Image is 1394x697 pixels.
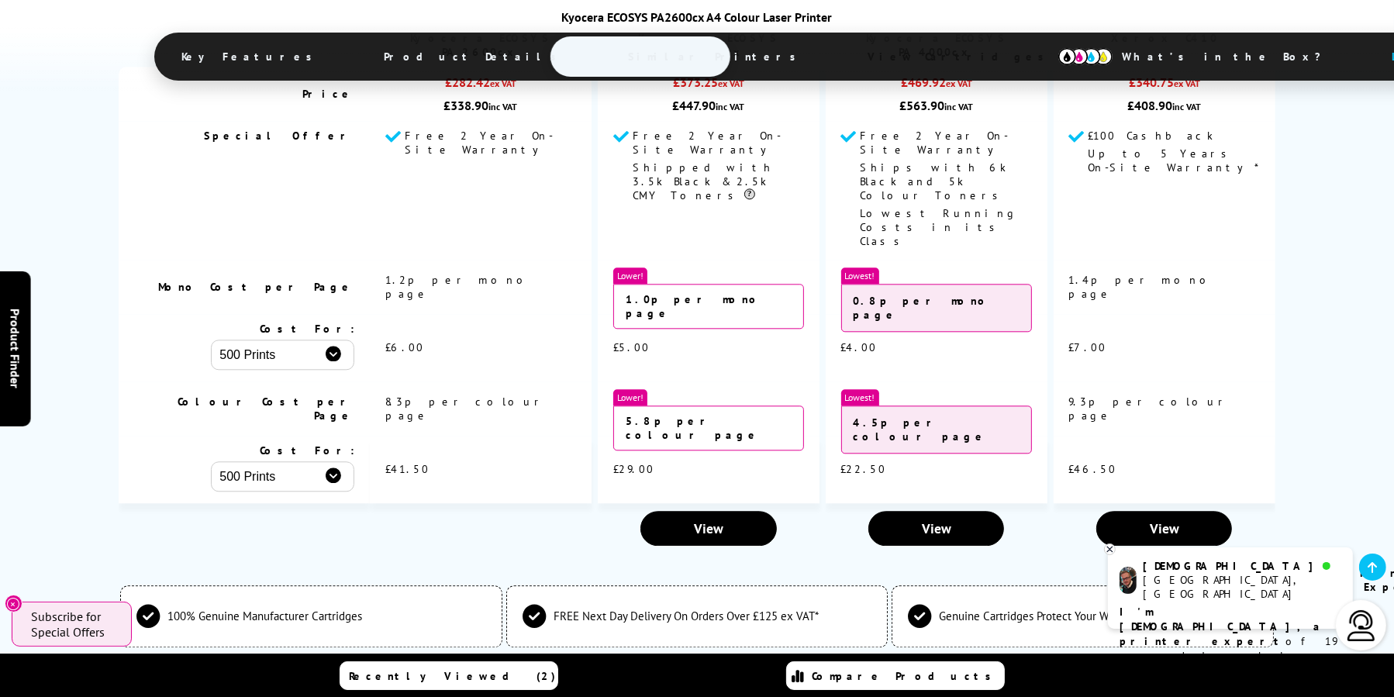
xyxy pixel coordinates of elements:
[841,389,879,405] span: Lowest!
[1069,98,1261,113] div: £408.90
[385,273,532,301] span: 1.2p per mono page
[841,267,879,284] span: Lowest!
[640,511,776,546] a: View
[154,9,1240,25] div: Kyocera ECOSYS PA2600cx A4 Colour Laser Printer
[1089,129,1214,143] span: £100 Cashback
[841,462,887,476] span: £22.50
[868,511,1004,546] a: View
[633,129,782,157] span: Free 2 Year On-Site Warranty
[1099,38,1359,75] span: What’s in the Box?
[786,661,1005,690] a: Compare Products
[1346,610,1377,641] img: user-headset-light.svg
[613,267,647,284] span: Lower!
[1058,48,1113,65] img: cmyk-icon.svg
[5,595,22,612] button: Close
[861,160,1007,202] span: Ships with 6k Black and 5k Colour Toners
[613,98,804,113] div: £447.90
[1069,395,1230,423] span: 9.3p per colour page
[1120,605,1324,648] b: I'm [DEMOGRAPHIC_DATA], a printer expert
[178,395,354,423] span: Colour Cost per Page
[922,519,951,537] span: View
[1120,567,1137,594] img: chris-livechat.png
[1089,147,1259,174] span: Up to 5 Years On-Site Warranty*
[31,609,116,640] span: Subscribe for Special Offers
[861,129,1009,157] span: Free 2 Year On-Site Warranty
[844,36,1082,77] span: View Cartridges
[488,101,517,112] span: inc VAT
[1069,273,1216,301] span: 1.4p per mono page
[1096,511,1232,546] a: View
[812,669,999,683] span: Compare Products
[1069,462,1117,476] span: £46.50
[385,340,424,354] span: £6.00
[167,609,362,623] span: 100% Genuine Manufacturer Cartridges
[841,98,1032,113] div: £563.90
[361,38,588,75] span: Product Details
[1069,340,1107,354] span: £7.00
[340,661,558,690] a: Recently Viewed (2)
[1143,559,1341,573] div: [DEMOGRAPHIC_DATA]
[613,405,804,450] div: 5.8p per colour page
[385,395,545,423] span: 8.3p per colour page
[861,206,1019,248] span: Lowest Running Costs in its Class
[1172,101,1201,112] span: inc VAT
[613,284,804,329] div: 1.0p per mono page
[716,101,744,112] span: inc VAT
[613,389,647,405] span: Lower!
[605,38,827,75] span: Similar Printers
[260,443,354,457] span: Cost For:
[633,160,774,202] span: Shipped with 3.5k Black & 2.5k CMY Toners
[204,129,354,143] span: Special Offer
[944,101,973,112] span: inc VAT
[302,87,354,101] span: Price
[841,340,878,354] span: £4.00
[841,405,1032,454] div: 4.5p per colour page
[260,322,354,336] span: Cost For:
[1150,519,1179,537] span: View
[841,284,1032,332] div: 0.8p per mono page
[554,609,819,623] span: FREE Next Day Delivery On Orders Over £125 ex VAT*
[385,462,430,476] span: £41.50
[350,669,557,683] span: Recently Viewed (2)
[158,280,354,294] span: Mono Cost per Page
[8,309,23,388] span: Product Finder
[613,340,650,354] span: £5.00
[158,38,343,75] span: Key Features
[1120,605,1341,693] p: of 19 years! I can help you choose the right product
[939,609,1142,623] span: Genuine Cartridges Protect Your Warranty
[613,462,654,476] span: £29.00
[385,98,576,113] div: £338.90
[1143,573,1341,601] div: [GEOGRAPHIC_DATA], [GEOGRAPHIC_DATA]
[405,129,554,157] span: Free 2 Year On-Site Warranty
[694,519,723,537] span: View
